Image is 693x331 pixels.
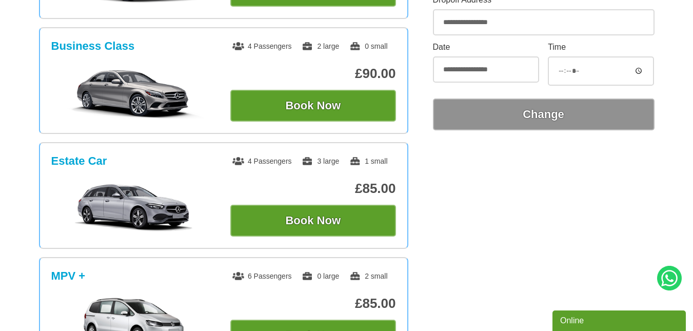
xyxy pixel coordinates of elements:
span: 0 small [349,42,387,50]
button: Book Now [230,90,396,122]
span: 3 large [302,157,339,165]
img: Estate Car [56,182,211,233]
h3: MPV + [51,269,86,283]
span: 6 Passengers [232,272,292,280]
iframe: chat widget [552,308,688,331]
span: 4 Passengers [232,157,292,165]
img: Business Class [56,67,211,119]
button: Change [433,99,655,130]
span: 2 large [302,42,339,50]
label: Date [433,43,539,51]
span: 4 Passengers [232,42,292,50]
p: £85.00 [230,181,396,197]
h3: Business Class [51,40,135,53]
h3: Estate Car [51,154,107,168]
span: 1 small [349,157,387,165]
span: 0 large [302,272,339,280]
p: £85.00 [230,296,396,311]
button: Book Now [230,205,396,237]
span: 2 small [349,272,387,280]
p: £90.00 [230,66,396,82]
label: Time [548,43,654,51]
